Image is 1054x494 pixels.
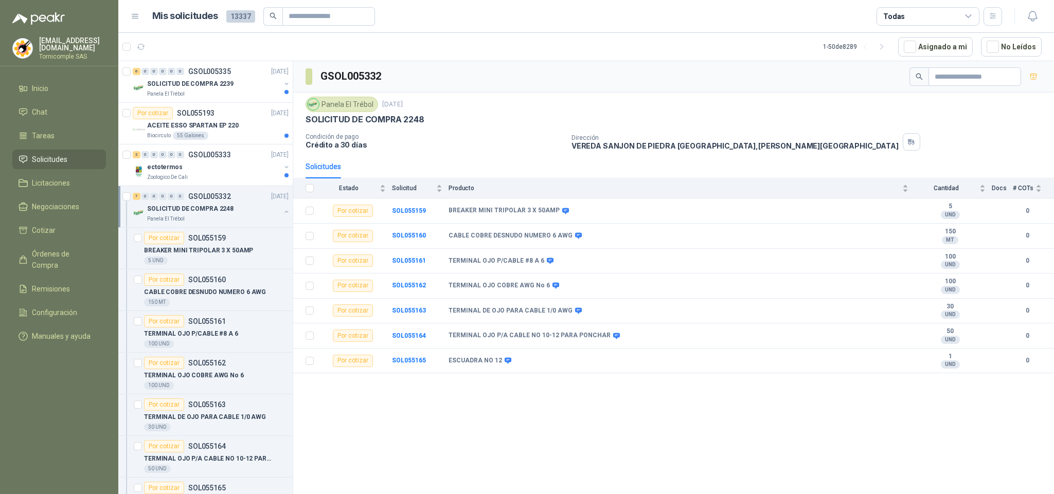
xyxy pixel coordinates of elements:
[941,336,960,344] div: UND
[449,257,544,265] b: TERMINAL OJO P/CABLE #8 A 6
[176,151,184,158] div: 0
[144,246,253,255] p: BREAKER MINI TRIPOLAR 3 X 50AMP
[12,326,106,346] a: Manuales y ayuda
[1013,185,1033,192] span: # COTs
[133,190,291,223] a: 7 0 0 0 0 0 GSOL005332[DATE] Company LogoSOLICITUD DE COMPRA 2248Panela El Trébol
[941,261,960,269] div: UND
[883,11,905,22] div: Todas
[333,254,373,267] div: Por cotizar
[177,109,215,117] p: SOL055193
[168,68,175,75] div: 0
[32,331,91,342] span: Manuales y ayuda
[898,37,973,57] button: Asignado a mi
[270,12,277,20] span: search
[150,151,158,158] div: 0
[392,207,426,214] a: SOL055159
[147,215,185,223] p: Panela El Trébol
[32,307,77,318] span: Configuración
[188,443,226,450] p: SOL055164
[915,253,986,261] b: 100
[188,484,226,491] p: SOL055165
[141,68,149,75] div: 0
[12,126,106,145] a: Tareas
[133,193,140,200] div: 7
[271,192,289,202] p: [DATE]
[147,173,188,181] p: Zoologico De Cali
[144,257,168,265] div: 5 UND
[150,68,158,75] div: 0
[12,79,106,98] a: Inicio
[144,440,184,452] div: Por cotizar
[392,178,449,198] th: Solicitud
[144,315,184,327] div: Por cotizar
[1013,306,1042,316] b: 0
[141,151,149,158] div: 0
[147,204,234,214] p: SOLICITUD DE COMPRA 2248
[144,273,184,286] div: Por cotizar
[32,154,67,165] span: Solicitudes
[941,360,960,369] div: UND
[12,173,106,193] a: Licitaciones
[306,114,424,125] p: SOLICITUD DE COMPRA 2248
[992,178,1013,198] th: Docs
[915,278,986,286] b: 100
[271,67,289,77] p: [DATE]
[915,228,986,236] b: 150
[392,357,426,364] a: SOL055165
[118,311,293,353] a: Por cotizarSOL055161TERMINAL OJO P/CABLE #8 A 6100 UND
[144,423,171,431] div: 30 UND
[915,303,986,311] b: 30
[118,228,293,269] a: Por cotizarSOL055159BREAKER MINI TRIPOLAR 3 X 50AMP5 UND
[306,97,378,112] div: Panela El Trébol
[915,353,986,361] b: 1
[571,134,899,141] p: Dirección
[32,283,70,295] span: Remisiones
[226,10,255,23] span: 13337
[392,185,434,192] span: Solicitud
[144,412,266,422] p: TERMINAL DE OJO PARA CABLE 1/0 AWG
[333,230,373,242] div: Por cotizar
[144,287,266,297] p: CABLE COBRE DESNUDO NUMERO 6 AWG
[306,133,563,140] p: Condición de pago
[12,244,106,275] a: Órdenes de Compra
[133,151,140,158] div: 3
[823,39,890,55] div: 1 - 50 de 8289
[39,37,106,51] p: [EMAIL_ADDRESS][DOMAIN_NAME]
[320,178,392,198] th: Estado
[176,193,184,200] div: 0
[144,465,171,473] div: 50 UND
[392,282,426,289] a: SOL055162
[392,332,426,339] a: SOL055164
[159,193,167,200] div: 0
[941,286,960,294] div: UND
[1013,178,1054,198] th: # COTs
[333,355,373,367] div: Por cotizar
[1013,256,1042,266] b: 0
[392,232,426,239] a: SOL055160
[144,298,170,306] div: 150 MT
[271,150,289,160] p: [DATE]
[168,151,175,158] div: 0
[981,37,1042,57] button: No Leídos
[12,150,106,169] a: Solicitudes
[32,177,70,189] span: Licitaciones
[188,193,231,200] p: GSOL005332
[188,359,226,367] p: SOL055162
[12,197,106,216] a: Negociaciones
[306,161,341,172] div: Solicitudes
[32,130,55,141] span: Tareas
[915,185,977,192] span: Cantidad
[159,68,167,75] div: 0
[32,83,48,94] span: Inicio
[144,340,174,348] div: 100 UND
[118,436,293,478] a: Por cotizarSOL055164TERMINAL OJO P/A CABLE NO 10-12 PARA PONCHAR50 UND
[147,132,171,140] p: Biocirculo
[392,257,426,264] b: SOL055161
[32,248,96,271] span: Órdenes de Compra
[320,68,383,84] h3: GSOL005332
[1013,231,1042,241] b: 0
[147,90,185,98] p: Panela El Trébol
